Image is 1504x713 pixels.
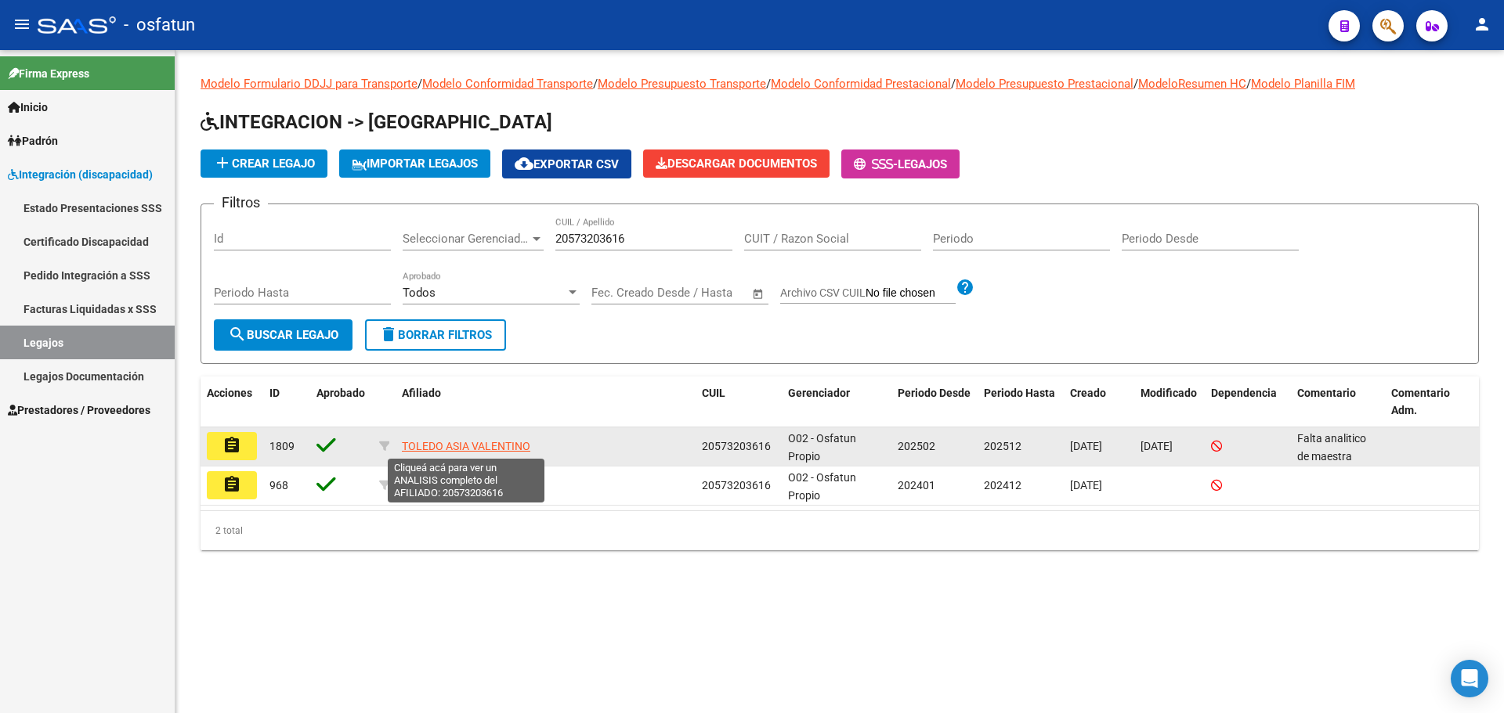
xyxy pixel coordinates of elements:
span: O02 - Osfatun Propio [788,471,856,502]
span: 202512 [984,440,1021,452]
span: TOLEDO ASIA VALENTINO [402,440,530,452]
span: Todos [403,286,436,300]
mat-icon: cloud_download [515,154,533,173]
span: 20573203616 [702,440,771,452]
datatable-header-cell: ID [263,376,310,428]
mat-icon: add [213,153,232,172]
span: IMPORTAR LEGAJOS [352,157,478,171]
h3: Filtros [214,192,268,214]
span: [DATE] [1141,440,1173,452]
span: Creado [1070,387,1106,399]
datatable-header-cell: CUIL [696,376,782,428]
mat-icon: assignment [222,475,241,494]
mat-icon: person [1473,15,1491,34]
datatable-header-cell: Gerenciador [782,376,891,428]
datatable-header-cell: Aprobado [310,376,373,428]
button: Buscar Legajo [214,319,352,351]
a: ModeloResumen HC [1138,77,1246,91]
datatable-header-cell: Comentario Adm. [1385,376,1479,428]
span: Padrón [8,132,58,149]
datatable-header-cell: Modificado [1134,376,1205,428]
datatable-header-cell: Acciones [201,376,263,428]
button: Descargar Documentos [643,149,830,178]
span: 20573203616 [702,479,771,492]
a: Modelo Conformidad Transporte [422,77,593,91]
span: ID [269,387,280,399]
button: Open calendar [750,285,768,303]
span: Borrar Filtros [379,328,492,342]
span: [DATE] [1070,440,1102,452]
span: Comentario [1297,387,1356,399]
button: Borrar Filtros [365,319,506,351]
span: Descargar Documentos [656,157,817,171]
span: Acciones [207,387,252,399]
div: 2 total [201,511,1479,550]
div: / / / / / / [201,75,1479,550]
span: INTEGRACION -> [GEOGRAPHIC_DATA] [201,111,552,133]
span: Prestadores / Proveedores [8,402,150,419]
button: -Legajos [841,149,960,178]
a: Modelo Conformidad Prestacional [771,77,951,91]
span: Legajos [898,157,947,171]
span: 202412 [984,479,1021,492]
span: Afiliado [402,387,441,399]
button: IMPORTAR LEGAJOS [339,149,490,178]
span: 202401 [898,479,935,492]
mat-icon: help [956,278,974,297]
datatable-header-cell: Creado [1064,376,1134,428]
mat-icon: menu [13,15,31,34]
span: O02 - Osfatun Propio [788,432,856,463]
span: Archivo CSV CUIL [780,286,866,299]
span: Dependencia [1211,387,1277,399]
mat-icon: assignment [222,436,241,455]
div: Open Intercom Messenger [1451,660,1488,697]
span: - [854,157,898,171]
a: Modelo Planilla FIM [1251,77,1355,91]
input: Fecha fin [669,286,745,300]
a: Modelo Formulario DDJJ para Transporte [201,77,418,91]
span: Seleccionar Gerenciador [403,232,530,246]
a: Modelo Presupuesto Prestacional [956,77,1133,91]
button: Exportar CSV [502,149,631,178]
mat-icon: delete [379,325,398,344]
span: 202502 [898,440,935,452]
span: Gerenciador [788,387,850,399]
span: Periodo Desde [898,387,971,399]
span: - osfatun [124,8,195,42]
span: Falta analitico de maestra [1297,432,1366,463]
span: 968 [269,479,288,492]
span: Periodo Hasta [984,387,1055,399]
datatable-header-cell: Periodo Hasta [978,376,1064,428]
span: Modificado [1141,387,1197,399]
span: CUIL [702,387,725,399]
span: Exportar CSV [515,157,619,171]
span: [DATE] [1070,479,1102,492]
span: Comentario Adm. [1391,387,1450,417]
datatable-header-cell: Dependencia [1205,376,1291,428]
input: Archivo CSV CUIL [866,286,956,301]
span: Aprobado [316,387,365,399]
span: TOLEDO ASIA VALENTINO [402,479,530,492]
a: Modelo Presupuesto Transporte [598,77,766,91]
datatable-header-cell: Afiliado [396,376,696,428]
span: Integración (discapacidad) [8,166,153,183]
span: Inicio [8,99,48,116]
mat-icon: search [228,325,247,344]
datatable-header-cell: Periodo Desde [891,376,978,428]
span: Firma Express [8,65,89,82]
span: 1809 [269,440,295,452]
span: Buscar Legajo [228,328,338,342]
button: Crear Legajo [201,149,327,178]
datatable-header-cell: Comentario [1291,376,1385,428]
span: Crear Legajo [213,157,315,171]
input: Fecha inicio [591,286,655,300]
